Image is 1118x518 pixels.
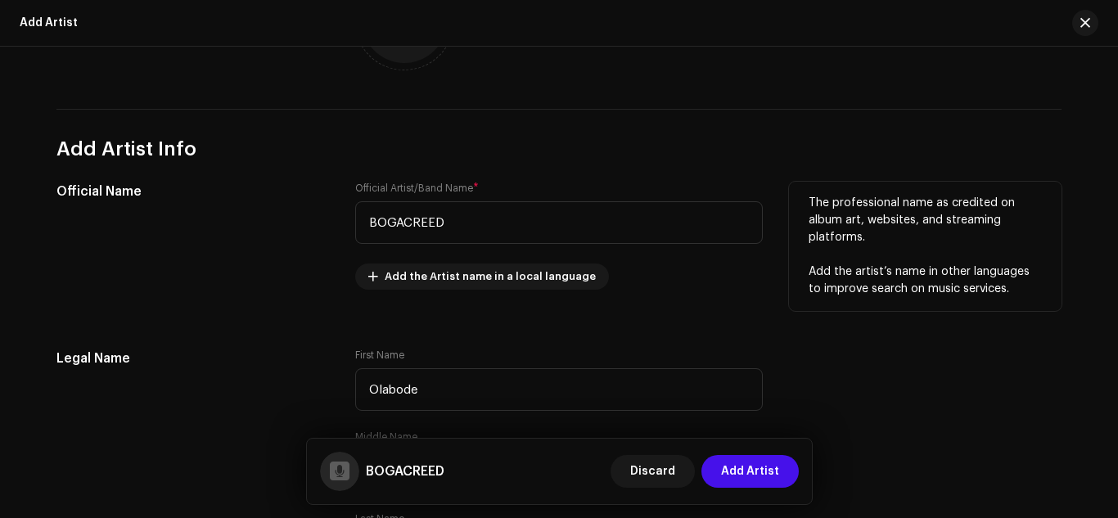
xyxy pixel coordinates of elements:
[630,455,675,488] span: Discard
[366,462,444,481] h5: BOGACREED
[56,182,329,201] h5: Official Name
[355,264,609,290] button: Add the Artist name in a local language
[355,368,763,411] input: John
[701,455,799,488] button: Add Artist
[355,182,479,195] label: Official Artist/Band Name
[385,260,596,293] span: Add the Artist name in a local language
[355,430,417,444] label: Middle Name
[355,201,763,244] input: John Doe
[56,349,329,368] h5: Legal Name
[721,455,779,488] span: Add Artist
[809,195,1042,246] p: The professional name as credited on album art, websites, and streaming platforms.
[56,136,1062,162] h3: Add Artist Info
[355,349,404,362] label: First Name
[809,264,1042,298] p: Add the artist’s name in other languages to improve search on music services.
[611,455,695,488] button: Discard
